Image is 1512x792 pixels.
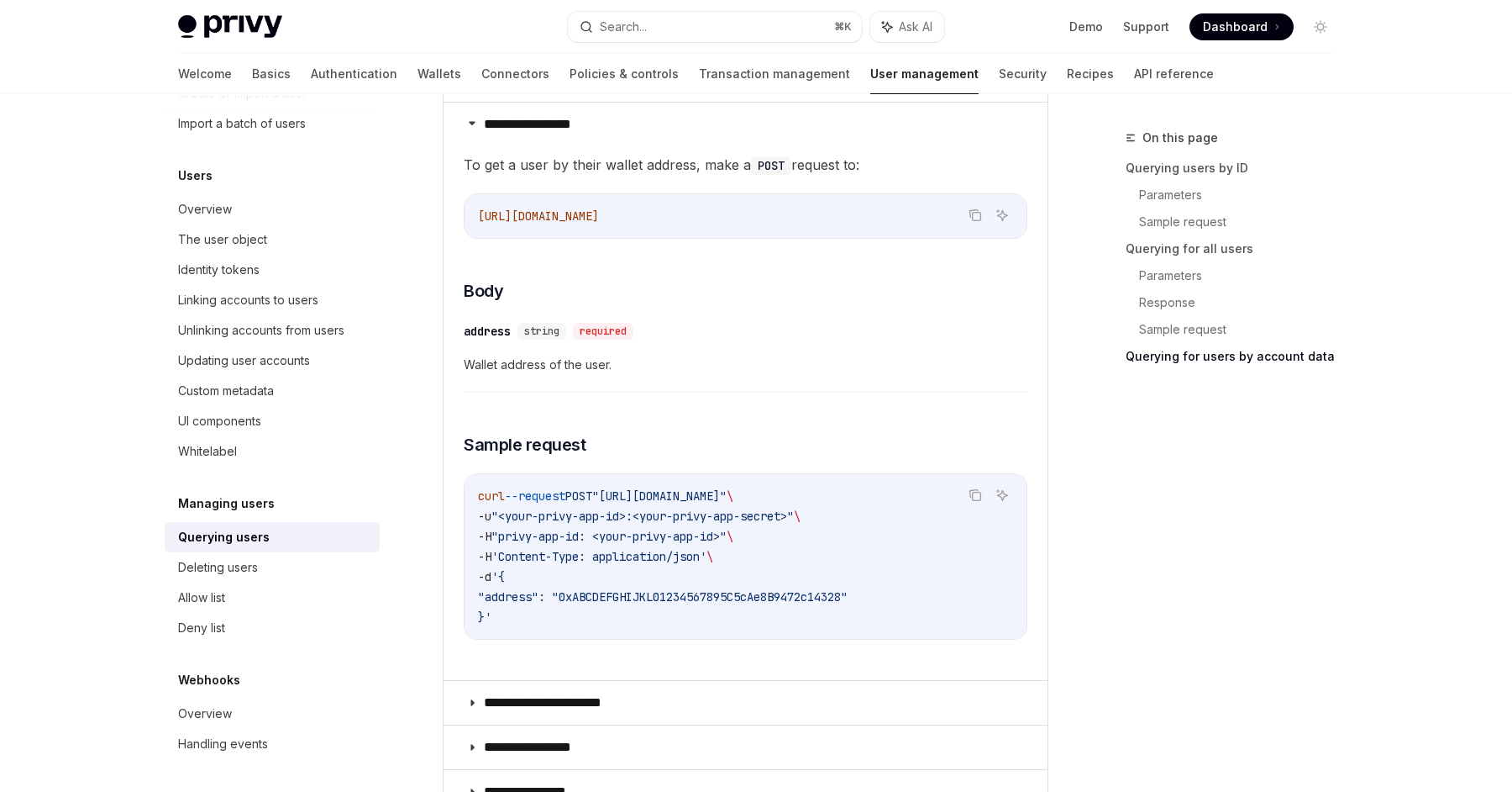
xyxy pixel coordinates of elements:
[727,488,733,504] span: \
[1139,289,1347,316] a: Response
[1123,18,1169,35] a: Support
[478,209,599,224] span: [URL][DOMAIN_NAME]
[464,153,1027,177] span: To get a user by their wallet address, make a request to:
[178,411,261,431] div: UI components
[178,54,232,94] a: Welcome
[478,610,491,625] span: }'
[178,381,274,401] div: Custom metadata
[478,589,848,605] span: "address": "0xABCDEFGHIJKL01234567895C5cAe8B9472c14328"
[568,12,862,42] button: Search...⌘K
[1139,262,1347,289] a: Parameters
[417,54,461,94] a: Wallets
[1126,235,1347,262] a: Querying for all users
[464,433,585,457] span: Sample request
[444,102,1047,680] details: **** **** **** **To get a user by their wallet address, make aPOSTrequest to:Copy the contents fr...
[491,569,505,584] span: '{
[178,199,232,219] div: Overview
[178,704,232,724] div: Overview
[1139,316,1347,343] a: Sample request
[252,54,291,94] a: Basics
[794,509,801,524] span: \
[1069,18,1103,35] a: Demo
[1139,182,1347,209] a: Parameters
[478,509,491,524] span: -u
[464,323,511,340] div: address
[1134,54,1214,94] a: API reference
[1142,128,1218,148] span: On this page
[178,527,270,547] div: Querying users
[165,436,380,467] a: Whitelabel
[751,156,791,175] code: POST
[165,552,380,583] a: Deleting users
[999,54,1047,94] a: Security
[478,488,505,504] span: curl
[570,54,679,94] a: Policies & controls
[991,484,1013,506] button: Ask AI
[464,355,1027,375] span: Wallet address of the user.
[491,509,794,524] span: "<your-privy-app-id>:<your-privy-app-secret>"
[165,224,380,255] a: The user object
[478,569,491,584] span: -d
[178,557,258,578] div: Deleting users
[727,529,733,544] span: \
[178,260,260,280] div: Identity tokens
[178,351,310,371] div: Updating user accounts
[165,108,380,139] a: Import a batch of users
[165,315,380,346] a: Unlinking accounts from users
[1126,343,1347,370] a: Querying for users by account data
[165,346,380,376] a: Updating user accounts
[1067,54,1114,94] a: Recipes
[464,279,503,303] span: Body
[178,441,237,462] div: Whitelabel
[178,114,306,134] div: Import a batch of users
[165,285,380,315] a: Linking accounts to users
[834,20,852,34] span: ⌘ K
[165,255,380,285] a: Identity tokens
[178,618,225,638] div: Deny list
[178,670,240,690] h5: Webhooks
[565,488,592,504] span: POST
[505,488,565,504] span: --request
[165,376,380,406] a: Custom metadata
[178,734,268,754] div: Handling events
[600,17,647,37] div: Search...
[481,54,549,94] a: Connectors
[478,529,491,544] span: -H
[165,406,380,436] a: UI components
[524,325,559,338] span: string
[706,549,713,564] span: \
[311,54,397,94] a: Authentication
[592,488,727,504] span: "[URL][DOMAIN_NAME]"
[165,583,380,613] a: Allow list
[699,54,850,94] a: Transaction management
[165,522,380,552] a: Querying users
[491,549,706,564] span: 'Content-Type: application/json'
[964,484,986,506] button: Copy the contents from the code block
[573,323,633,340] div: required
[178,15,282,39] img: light logo
[1189,13,1294,40] a: Dashboard
[478,549,491,564] span: -H
[178,290,318,310] div: Linking accounts to users
[870,12,944,42] button: Ask AI
[178,588,225,608] div: Allow list
[964,204,986,226] button: Copy the contents from the code block
[1139,209,1347,235] a: Sample request
[1307,13,1334,40] button: Toggle dark mode
[165,729,380,759] a: Handling events
[165,194,380,224] a: Overview
[178,320,344,341] div: Unlinking accounts from users
[178,166,213,186] h5: Users
[165,699,380,729] a: Overview
[178,494,275,514] h5: Managing users
[178,230,267,250] div: The user object
[1203,18,1268,35] span: Dashboard
[899,18,932,35] span: Ask AI
[165,613,380,643] a: Deny list
[991,204,1013,226] button: Ask AI
[491,529,727,544] span: "privy-app-id: <your-privy-app-id>"
[870,54,979,94] a: User management
[1126,155,1347,182] a: Querying users by ID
